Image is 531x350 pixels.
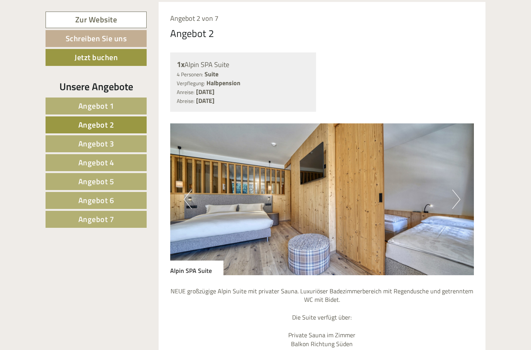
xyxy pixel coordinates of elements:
span: Angebot 1 [78,100,114,112]
span: Angebot 2 [78,119,114,131]
span: Angebot 4 [78,156,114,168]
button: Previous [184,190,192,209]
small: Verpflegung: [177,79,205,87]
b: Suite [205,69,218,79]
span: Angebot 2 von 7 [170,13,218,24]
img: image [170,123,474,275]
a: Jetzt buchen [46,49,147,66]
small: Anreise: [177,88,194,96]
span: Angebot 3 [78,138,114,150]
small: 4 Personen: [177,71,203,78]
small: Abreise: [177,97,194,105]
b: Halbpension [206,78,240,87]
span: Angebot 5 [78,175,114,187]
button: Next [452,190,460,209]
b: [DATE] [196,96,215,105]
a: Schreiben Sie uns [46,30,147,47]
div: Alpin SPA Suite [170,261,223,275]
b: [DATE] [196,87,215,96]
span: Angebot 6 [78,194,114,206]
div: Angebot 2 [170,26,214,40]
span: Angebot 7 [78,213,114,225]
a: Zur Website [46,12,147,28]
div: Alpin SPA Suite [177,59,310,70]
b: 1x [177,58,184,70]
div: Unsere Angebote [46,79,147,94]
